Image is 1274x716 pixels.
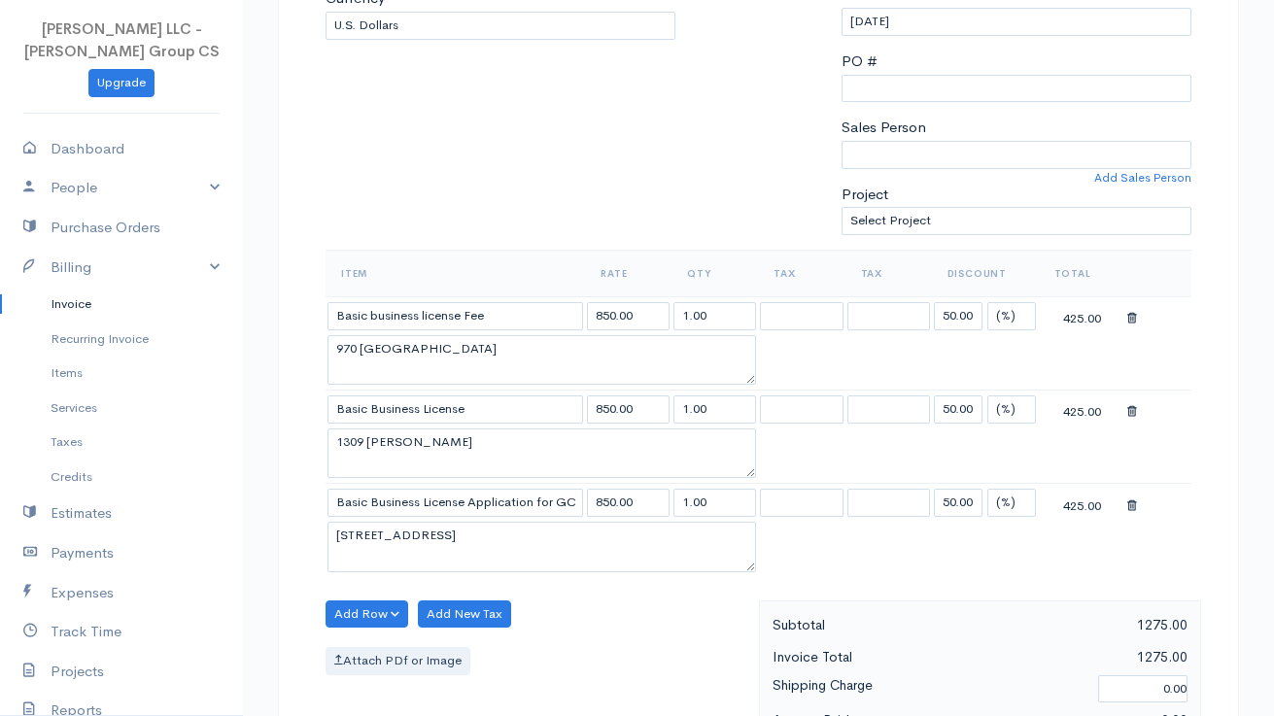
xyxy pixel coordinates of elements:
div: Shipping Charge [763,673,1089,705]
label: Sales Person [842,117,926,139]
th: Discount [932,250,1039,296]
label: Attach PDf or Image [326,647,470,675]
div: Subtotal [763,613,981,637]
a: Add Sales Person [1094,169,1191,187]
a: Upgrade [88,69,155,97]
input: Item Name [327,395,583,424]
th: Total [1039,250,1125,296]
div: 1275.00 [980,613,1197,637]
button: Add Row [326,600,408,629]
th: Rate [585,250,671,296]
input: dd-mm-yyyy [842,8,1191,36]
th: Item [326,250,585,296]
span: [PERSON_NAME] LLC - [PERSON_NAME] Group CS [24,19,220,60]
div: 1275.00 [980,645,1197,669]
div: 425.00 [1041,492,1123,516]
input: Item Name [327,302,583,330]
label: Project [842,184,888,206]
div: 425.00 [1041,304,1123,328]
input: Item Name [327,489,583,517]
button: Add New Tax [418,600,511,629]
th: Tax [758,250,844,296]
th: Qty [671,250,758,296]
div: Invoice Total [763,645,981,669]
div: 425.00 [1041,397,1123,422]
label: PO # [842,51,878,73]
th: Tax [845,250,932,296]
